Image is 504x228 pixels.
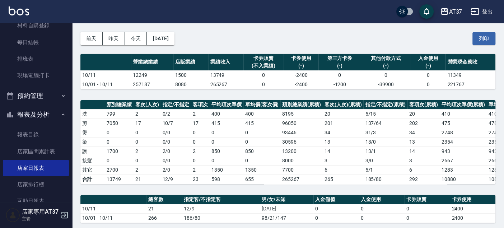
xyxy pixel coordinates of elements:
[363,100,407,110] th: 指定/不指定(累積)
[243,109,281,118] td: 400
[323,109,364,118] td: 20
[407,109,440,118] td: 20
[134,175,161,184] td: 21
[3,67,69,84] a: 現場電腦打卡
[160,146,191,156] td: 2 / 0
[80,80,131,89] td: 10/01 - 10/11
[3,143,69,160] a: 店家區間累計表
[105,118,134,128] td: 7050
[280,137,323,146] td: 30596
[440,175,487,184] td: 10880
[191,175,210,184] td: 23
[363,128,407,137] td: 31 / 3
[160,165,191,175] td: 2 / 0
[3,34,69,51] a: 每日結帳
[3,160,69,176] a: 店家日報表
[243,128,281,137] td: 0
[105,137,134,146] td: 0
[182,195,260,204] th: 指定客/不指定客
[105,165,134,175] td: 2700
[134,118,161,128] td: 17
[313,195,359,204] th: 入金儲值
[80,54,495,89] table: a dense table
[243,80,284,89] td: 0
[245,62,282,70] div: (不入業績)
[412,55,444,62] div: 入金使用
[3,126,69,143] a: 報表目錄
[146,204,182,213] td: 21
[323,128,364,137] td: 34
[243,175,281,184] td: 655
[146,195,182,204] th: 總客數
[105,156,134,165] td: 0
[243,70,284,80] td: 0
[363,62,409,70] div: (-)
[210,175,243,184] td: 598
[80,195,495,223] table: a dense table
[210,109,243,118] td: 400
[472,32,495,45] button: 列印
[191,109,210,118] td: 2
[363,55,409,62] div: 其他付款方式
[191,100,210,110] th: 客項次
[440,137,487,146] td: 2354
[134,156,161,165] td: 0
[280,156,323,165] td: 8000
[405,213,450,223] td: 0
[280,118,323,128] td: 96050
[131,80,173,89] td: 257187
[210,128,243,137] td: 0
[405,195,450,204] th: 卡券販賣
[260,204,313,213] td: [DATE]
[363,109,407,118] td: 5 / 15
[210,100,243,110] th: 平均項次單價
[191,156,210,165] td: 0
[80,128,105,137] td: 燙
[208,80,243,89] td: 265267
[210,137,243,146] td: 0
[320,62,359,70] div: (-)
[407,128,440,137] td: 34
[3,105,69,124] button: 報表及分析
[9,6,29,15] img: Logo
[323,175,364,184] td: 265
[245,55,282,62] div: 卡券販賣
[191,146,210,156] td: 2
[407,100,440,110] th: 客項次(累積)
[284,80,318,89] td: -2400
[173,54,208,71] th: 店販業績
[182,213,260,223] td: 186/80
[191,165,210,175] td: 2
[3,17,69,34] a: 材料自購登錄
[243,146,281,156] td: 850
[243,165,281,175] td: 1350
[313,213,359,223] td: 0
[134,100,161,110] th: 客次(人次)
[125,32,147,45] button: 今天
[80,204,146,213] td: 10/11
[103,32,125,45] button: 昨天
[280,100,323,110] th: 類別總業績(累積)
[359,213,405,223] td: 0
[313,204,359,213] td: 0
[134,109,161,118] td: 2
[131,54,173,71] th: 營業總業績
[243,118,281,128] td: 415
[80,70,131,80] td: 10/11
[146,213,182,223] td: 266
[323,146,364,156] td: 14
[22,215,59,222] p: 主管
[260,213,313,223] td: 98/21/147
[363,146,407,156] td: 13 / 1
[80,32,103,45] button: 前天
[80,213,146,223] td: 10/01 - 10/11
[407,156,440,165] td: 3
[243,156,281,165] td: 0
[440,109,487,118] td: 410
[440,156,487,165] td: 2667
[210,156,243,165] td: 0
[440,165,487,175] td: 1283
[160,118,191,128] td: 10 / 7
[323,156,364,165] td: 3
[450,204,495,213] td: 2400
